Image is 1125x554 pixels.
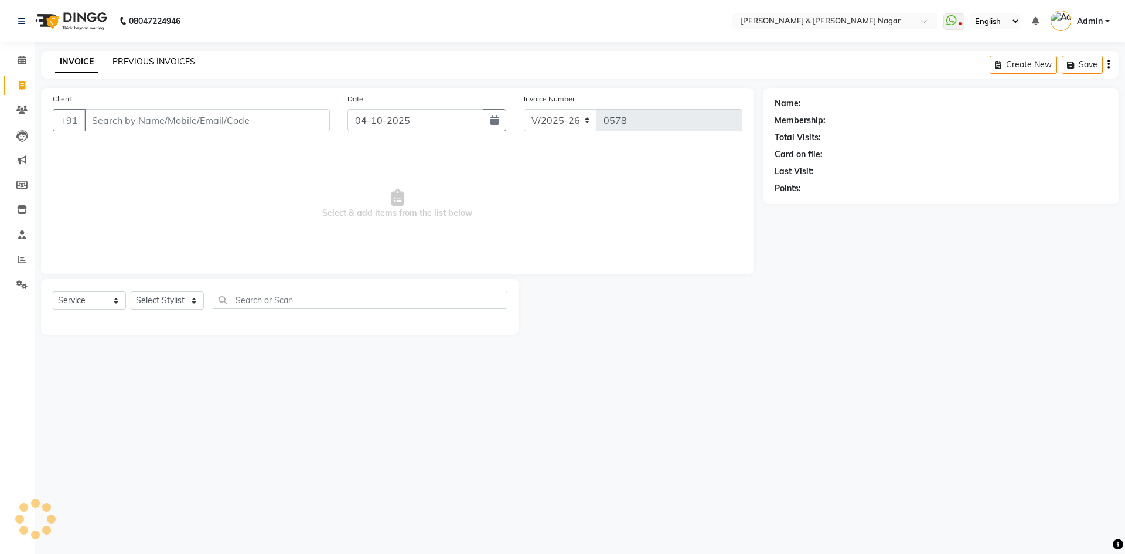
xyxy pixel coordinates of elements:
[53,94,71,104] label: Client
[1051,11,1071,31] img: Admin
[775,165,814,178] div: Last Visit:
[55,52,98,73] a: INVOICE
[775,131,821,144] div: Total Visits:
[524,94,575,104] label: Invoice Number
[129,5,180,38] b: 08047224946
[30,5,110,38] img: logo
[213,291,507,309] input: Search or Scan
[775,97,801,110] div: Name:
[53,109,86,131] button: +91
[775,148,823,161] div: Card on file:
[84,109,330,131] input: Search by Name/Mobile/Email/Code
[347,94,363,104] label: Date
[990,56,1057,74] button: Create New
[775,182,801,195] div: Points:
[775,114,826,127] div: Membership:
[1062,56,1103,74] button: Save
[53,145,742,263] span: Select & add items from the list below
[112,56,195,67] a: PREVIOUS INVOICES
[1077,15,1103,28] span: Admin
